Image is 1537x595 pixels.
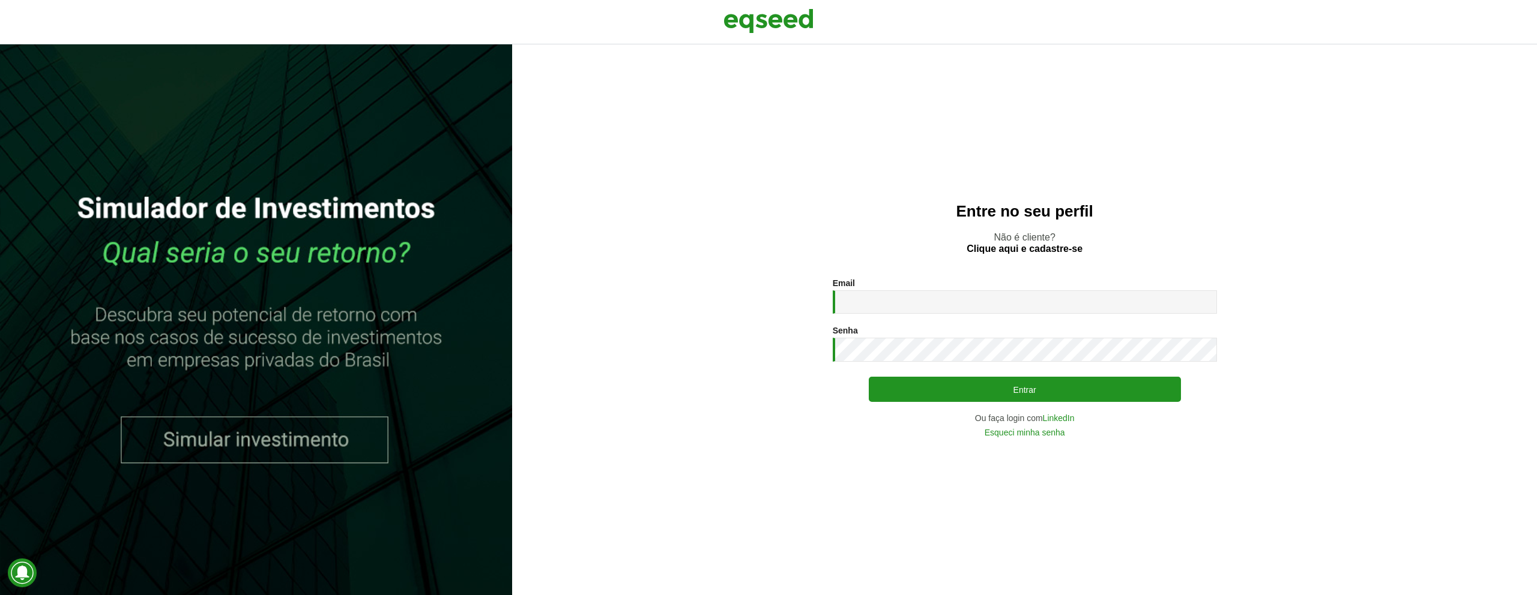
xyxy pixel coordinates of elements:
[967,244,1083,254] a: Clique aqui e cadastre-se
[985,428,1065,437] a: Esqueci minha senha
[536,203,1513,220] h2: Entre no seu perfil
[833,279,855,287] label: Email
[833,414,1217,422] div: Ou faça login com
[833,326,858,335] label: Senha
[869,377,1181,402] button: Entrar
[536,232,1513,254] p: Não é cliente?
[1043,414,1075,422] a: LinkedIn
[723,6,814,36] img: EqSeed Logo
